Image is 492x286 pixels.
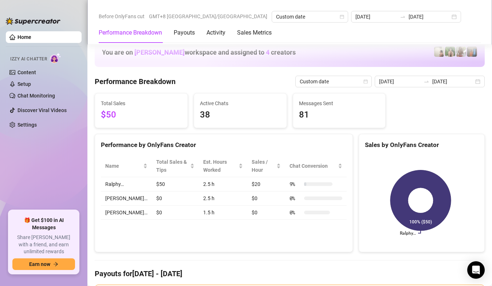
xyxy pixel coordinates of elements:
[290,162,336,170] span: Chat Conversion
[432,78,474,86] input: End date
[101,99,182,107] span: Total Sales
[434,47,444,57] img: Ralphy
[247,206,285,220] td: $0
[17,93,55,99] a: Chat Monitoring
[199,177,247,191] td: 2.5 h
[237,28,272,37] div: Sales Metrics
[409,13,450,21] input: End date
[29,261,50,267] span: Earn now
[101,177,152,191] td: Ralphy…
[101,108,182,122] span: $50
[300,76,367,87] span: Custom date
[149,11,267,22] span: GMT+8 [GEOGRAPHIC_DATA]/[GEOGRAPHIC_DATA]
[152,155,199,177] th: Total Sales & Tips
[152,177,199,191] td: $50
[200,99,281,107] span: Active Chats
[290,194,301,202] span: 0 %
[101,191,152,206] td: [PERSON_NAME]…
[252,158,275,174] span: Sales / Hour
[17,122,37,128] a: Settings
[101,140,347,150] div: Performance by OnlyFans Creator
[156,158,189,174] span: Total Sales & Tips
[285,155,347,177] th: Chat Conversion
[379,78,421,86] input: Start date
[299,99,380,107] span: Messages Sent
[247,177,285,191] td: $20
[17,34,31,40] a: Home
[206,28,225,37] div: Activity
[12,234,75,255] span: Share [PERSON_NAME] with a friend, and earn unlimited rewards
[299,108,380,122] span: 81
[276,11,344,22] span: Custom date
[12,258,75,270] button: Earn nowarrow-right
[247,191,285,206] td: $0
[99,28,162,37] div: Performance Breakdown
[50,53,61,63] img: AI Chatter
[200,108,281,122] span: 38
[99,11,145,22] span: Before OnlyFans cut
[199,191,247,206] td: 2.5 h
[105,162,142,170] span: Name
[10,56,47,63] span: Izzy AI Chatter
[17,81,31,87] a: Setup
[247,155,285,177] th: Sales / Hour
[340,15,344,19] span: calendar
[400,14,406,20] span: swap-right
[290,208,301,217] span: 0 %
[199,206,247,220] td: 1.5 h
[467,261,485,279] div: Open Intercom Messenger
[101,155,152,177] th: Name
[101,206,152,220] td: [PERSON_NAME]…
[363,79,368,84] span: calendar
[17,69,36,75] a: Content
[290,180,301,188] span: 9 %
[365,140,479,150] div: Sales by OnlyFans Creator
[203,158,237,174] div: Est. Hours Worked
[266,48,269,56] span: 4
[95,269,485,279] h4: Payouts for [DATE] - [DATE]
[102,48,296,56] h1: You are on workspace and assigned to creators
[424,79,429,84] span: to
[152,191,199,206] td: $0
[53,262,58,267] span: arrow-right
[6,17,60,25] img: logo-BBDzfeDw.svg
[456,47,466,57] img: Nathaniel
[134,48,185,56] span: [PERSON_NAME]
[445,47,455,57] img: Nathaniel
[400,231,416,236] text: Ralphy…
[174,28,195,37] div: Payouts
[355,13,397,21] input: Start date
[152,206,199,220] td: $0
[424,79,429,84] span: swap-right
[400,14,406,20] span: to
[467,47,477,57] img: Wayne
[95,76,176,87] h4: Performance Breakdown
[12,217,75,231] span: 🎁 Get $100 in AI Messages
[17,107,67,113] a: Discover Viral Videos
